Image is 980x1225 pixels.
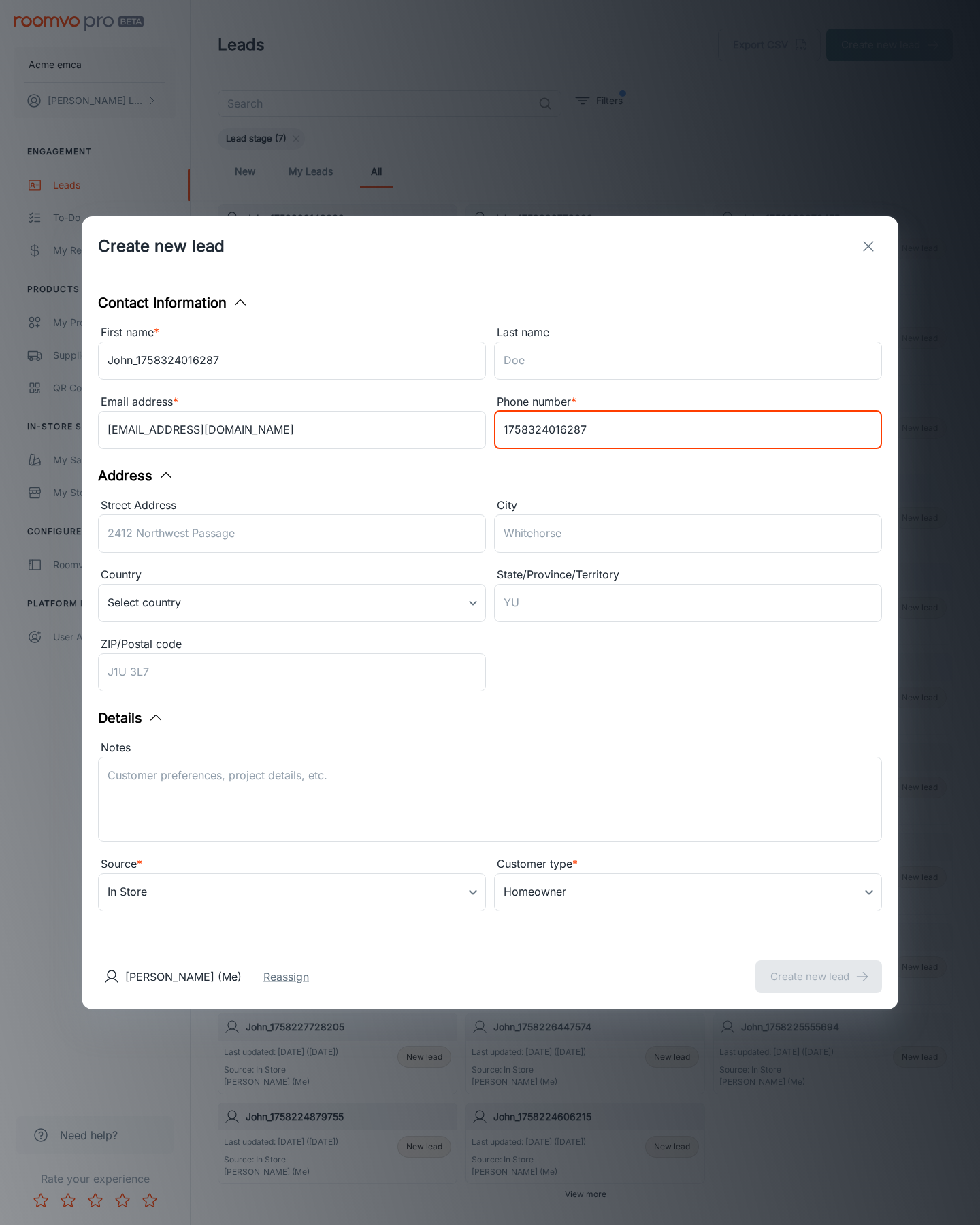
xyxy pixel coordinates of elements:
[855,233,882,260] button: exit
[98,293,248,313] button: Contact Information
[494,342,882,380] input: Doe
[98,234,225,259] h1: Create new lead
[98,584,486,622] div: Select country
[98,566,486,584] div: Country
[98,739,882,757] div: Notes
[494,873,882,911] div: Homeowner
[125,968,242,985] p: [PERSON_NAME] (Me)
[98,324,486,342] div: First name
[494,393,882,411] div: Phone number
[98,497,486,514] div: Street Address
[494,514,882,553] input: Whitehorse
[494,497,882,514] div: City
[98,855,486,873] div: Source
[98,411,486,449] input: myname@example.com
[494,566,882,584] div: State/Province/Territory
[494,411,882,449] input: +1 439-123-4567
[98,873,486,911] div: In Store
[98,636,486,653] div: ZIP/Postal code
[98,708,164,728] button: Details
[494,584,882,622] input: YU
[98,393,486,411] div: Email address
[263,968,309,985] button: Reassign
[494,855,882,873] div: Customer type
[98,465,174,486] button: Address
[98,514,486,553] input: 2412 Northwest Passage
[98,342,486,380] input: John
[98,653,486,691] input: J1U 3L7
[494,324,882,342] div: Last name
